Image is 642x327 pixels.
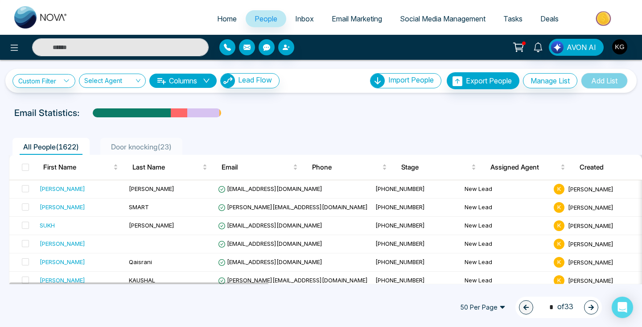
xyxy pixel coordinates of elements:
[540,14,559,23] span: Deals
[568,258,613,265] span: [PERSON_NAME]
[107,142,175,151] span: Door knocking ( 23 )
[40,203,85,211] div: [PERSON_NAME]
[214,155,305,180] th: Email
[375,240,425,247] span: [PHONE_NUMBER]
[305,155,394,180] th: Phone
[12,74,75,88] a: Custom Filter
[375,277,425,284] span: [PHONE_NUMBER]
[323,10,391,27] a: Email Marketing
[149,74,217,88] button: Columnsdown
[494,10,531,27] a: Tasks
[129,222,174,229] span: [PERSON_NAME]
[40,239,85,248] div: [PERSON_NAME]
[218,222,322,229] span: [EMAIL_ADDRESS][DOMAIN_NAME]
[447,72,519,89] button: Export People
[551,41,564,54] img: Lead Flow
[461,272,550,290] td: New Lead
[554,239,564,249] span: K
[375,203,425,211] span: [PHONE_NUMBER]
[572,8,637,29] img: Market-place.gif
[14,106,79,120] p: Email Statistics:
[221,74,235,88] img: Lead Flow
[568,277,613,284] span: [PERSON_NAME]
[554,202,564,213] span: K
[218,203,368,211] span: [PERSON_NAME][EMAIL_ADDRESS][DOMAIN_NAME]
[401,162,469,173] span: Stage
[454,300,512,315] span: 50 Per Page
[375,185,425,192] span: [PHONE_NUMBER]
[554,275,564,286] span: K
[255,14,277,23] span: People
[612,297,633,318] div: Open Intercom Messenger
[461,199,550,217] td: New Lead
[523,73,577,88] button: Manage List
[217,73,280,88] a: Lead FlowLead Flow
[568,185,613,192] span: [PERSON_NAME]
[129,203,149,211] span: SMART
[14,6,68,29] img: Nova CRM Logo
[531,10,568,27] a: Deals
[461,217,550,235] td: New Lead
[43,162,111,173] span: First Name
[132,162,201,173] span: Last Name
[238,75,272,84] span: Lead Flow
[220,73,280,88] button: Lead Flow
[286,10,323,27] a: Inbox
[388,75,434,84] span: Import People
[503,14,523,23] span: Tasks
[203,77,210,84] span: down
[612,39,627,54] img: User Avatar
[36,155,125,180] th: First Name
[461,235,550,253] td: New Lead
[375,222,425,229] span: [PHONE_NUMBER]
[40,184,85,193] div: [PERSON_NAME]
[218,185,322,192] span: [EMAIL_ADDRESS][DOMAIN_NAME]
[40,276,85,285] div: [PERSON_NAME]
[549,39,604,56] button: AVON AI
[222,162,291,173] span: Email
[400,14,486,23] span: Social Media Management
[568,222,613,229] span: [PERSON_NAME]
[218,240,322,247] span: [EMAIL_ADDRESS][DOMAIN_NAME]
[554,257,564,268] span: K
[483,155,572,180] th: Assigned Agent
[568,203,613,211] span: [PERSON_NAME]
[554,184,564,195] span: K
[466,76,512,85] span: Export People
[218,277,368,284] span: [PERSON_NAME][EMAIL_ADDRESS][DOMAIN_NAME]
[129,185,174,192] span: [PERSON_NAME]
[544,301,573,313] span: of 33
[20,142,82,151] span: All People ( 1622 )
[217,14,237,23] span: Home
[40,221,55,230] div: SUKH
[312,162,380,173] span: Phone
[40,257,85,266] div: [PERSON_NAME]
[461,180,550,199] td: New Lead
[391,10,494,27] a: Social Media Management
[218,258,322,265] span: [EMAIL_ADDRESS][DOMAIN_NAME]
[394,155,483,180] th: Stage
[129,277,155,284] span: KAUSHAL
[567,42,596,53] span: AVON AI
[295,14,314,23] span: Inbox
[332,14,382,23] span: Email Marketing
[554,220,564,231] span: K
[125,155,214,180] th: Last Name
[568,240,613,247] span: [PERSON_NAME]
[208,10,246,27] a: Home
[490,162,559,173] span: Assigned Agent
[461,253,550,272] td: New Lead
[129,258,152,265] span: Qaisrani
[246,10,286,27] a: People
[375,258,425,265] span: [PHONE_NUMBER]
